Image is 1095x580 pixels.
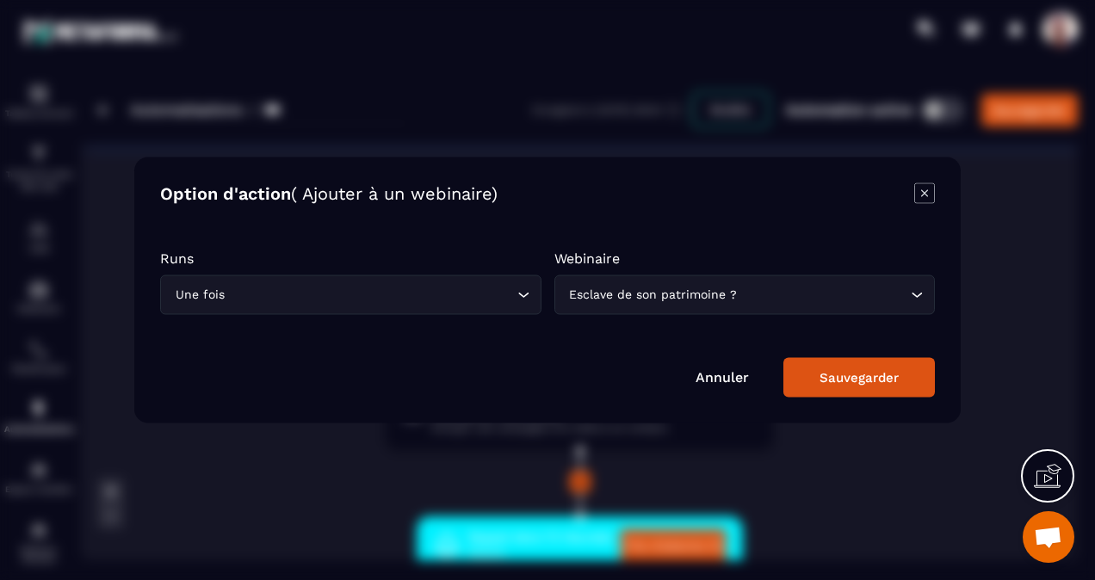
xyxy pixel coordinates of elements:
[1023,511,1074,563] div: Ouvrir le chat
[696,369,749,386] a: Annuler
[783,358,935,398] button: Sauvegarder
[160,275,541,315] div: Search for option
[228,286,513,305] input: Search for option
[566,286,741,305] span: Esclave de son patrimoine ?
[741,286,907,305] input: Search for option
[554,275,936,315] div: Search for option
[160,250,541,267] p: Runs
[160,183,498,207] h4: Option d'action
[820,370,899,386] div: Sauvegarder
[554,250,936,267] p: Webinaire
[291,183,498,204] span: ( Ajouter à un webinaire)
[171,286,228,305] span: Une fois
